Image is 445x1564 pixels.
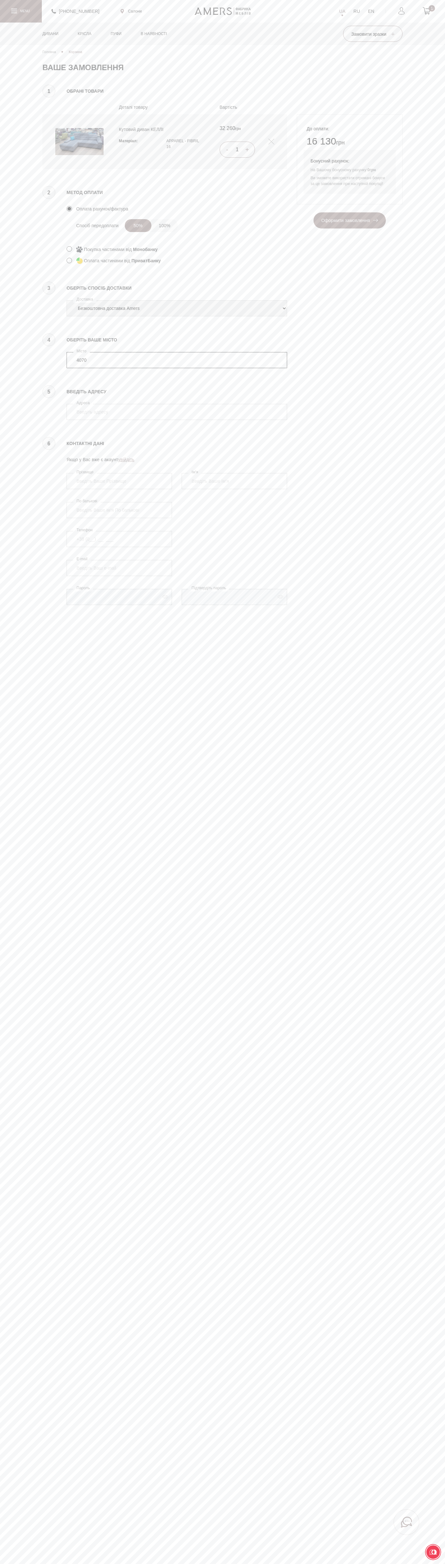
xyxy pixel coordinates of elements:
[73,585,93,591] label: Пароль
[42,333,55,346] span: 4
[136,23,172,45] a: в наявності
[42,282,55,294] span: 3
[188,585,229,591] label: Підтвердіть пароль
[42,49,56,55] a: Головна
[84,246,132,253] span: Покупка частинами від
[67,352,287,368] input: Введіть місто
[67,336,287,344] span: Оберіть ваше місто
[73,400,93,406] label: Адреса
[73,498,101,505] label: По батькові
[353,7,360,15] a: RU
[73,556,91,563] label: E-mail
[51,7,99,15] a: [PHONE_NUMBER]
[119,126,204,133] p: Кутовий диван КЕЛЛІ
[42,50,56,54] span: Головна
[368,168,376,172] b: грн
[343,26,403,42] button: Замовити зразки
[55,126,104,158] img: m_img-2478-1.JPG
[42,385,55,398] span: 5
[42,437,55,450] span: 6
[67,439,287,448] span: Контактні дані
[368,7,374,15] a: EN
[119,103,204,111] span: Деталі товару
[220,126,274,131] span: грн
[307,125,393,133] p: До оплати:
[339,7,345,15] a: UA
[67,560,172,576] input: Введіть Ваш e-mail
[351,32,394,37] span: Замовити зразки
[119,139,138,143] span: Матеріал:
[76,205,128,213] span: Оплата рахунок/фактура
[73,296,96,303] label: Доставка
[84,257,130,265] span: Оплата частинами від
[311,175,389,187] p: Ви зможете використати отримані бонуси за це замовлення при наступній покупці!
[67,531,172,547] input: +38 (0__) __ ___
[311,157,389,165] span: Бонусний рахунок:
[166,139,199,149] span: APPAREL - FIBRIL 16
[368,168,370,172] span: 0
[307,136,336,146] span: 16 130
[42,186,55,199] span: 2
[236,147,239,153] span: 1
[67,387,287,396] span: Введіть адресу
[222,145,232,154] button: -
[76,222,119,229] p: Спосіб передоплати
[220,103,274,111] span: Вартість
[67,502,172,518] input: Введіть Ваше ім'я По батькові
[188,469,201,476] label: Ім'я
[133,246,158,253] span: Монобанку
[121,8,142,14] a: Салони
[42,63,403,72] h1: Ваше замовлення
[67,456,287,463] p: Якщо у Вас вже є акаунт
[220,126,235,131] span: 32 260
[73,23,96,45] a: Крісла
[242,145,252,154] button: +
[182,473,287,489] input: Введіть Ваше ім'я
[313,212,386,228] button: Оформити замовлення
[132,257,161,265] span: ПриватБанку
[73,469,97,476] label: Прізвище
[106,23,126,45] a: Пуфи
[67,188,287,197] span: Метод оплати
[73,348,90,355] label: Місто
[429,5,435,12] span: 1
[42,85,55,98] span: 1
[307,136,393,147] span: грн
[42,87,287,95] span: Обрані товари
[73,527,96,534] label: Телефон
[118,457,134,462] a: увійдіть
[67,473,172,489] input: Введіть Ваше Прізвище
[38,23,63,45] a: Дивани
[321,218,378,223] span: Оформити замовлення
[67,404,287,420] input: Введіть адресу
[125,219,151,232] label: 50%
[151,219,178,232] label: 100%
[311,167,389,173] p: На Вашому бонусному рахунку:
[67,284,287,292] span: Оберіть спосіб доставки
